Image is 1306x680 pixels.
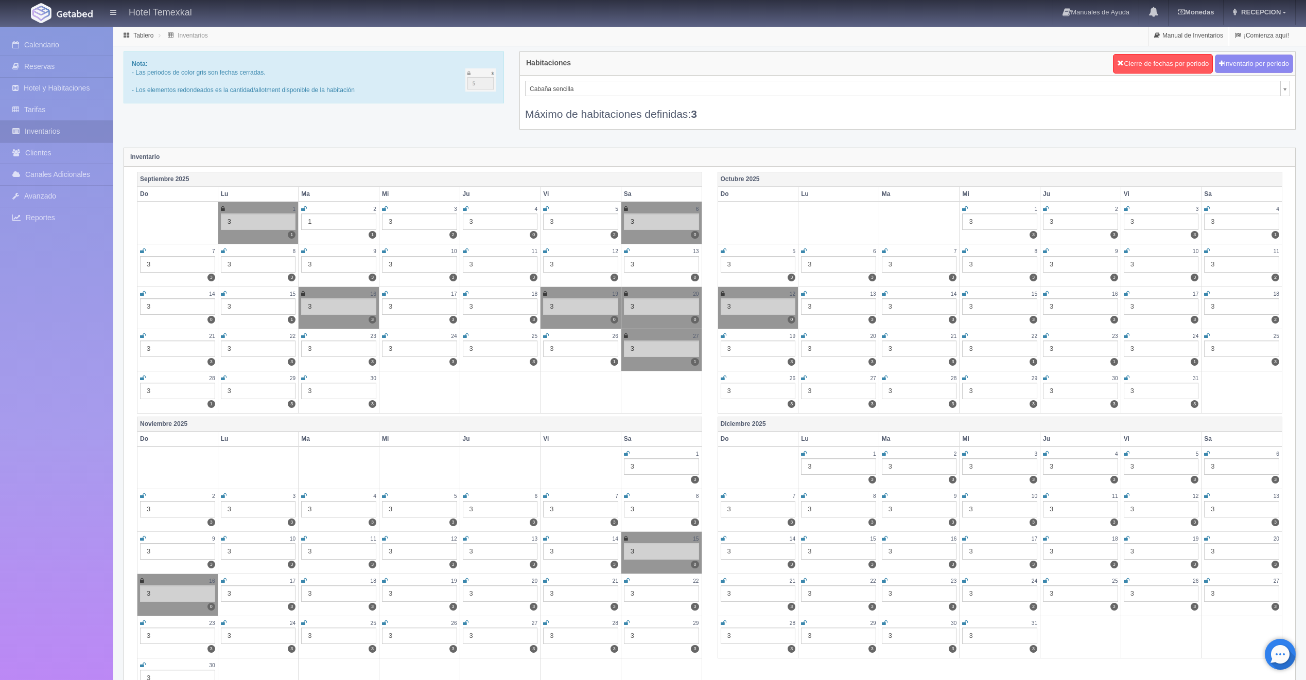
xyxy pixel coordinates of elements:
small: 13 [693,248,699,254]
th: Ma [879,187,960,202]
div: 3 [140,628,215,644]
label: 3 [207,561,215,568]
label: 3 [288,603,295,611]
label: 3 [449,316,457,324]
label: 3 [369,518,376,526]
div: 3 [1204,213,1279,230]
label: 3 [530,603,537,611]
button: Cierre de fechas por periodo [1113,54,1213,74]
div: 3 [962,298,1037,315]
label: 3 [207,358,215,366]
label: 1 [1191,358,1198,366]
div: 3 [721,501,796,517]
label: 3 [949,603,956,611]
label: 3 [530,316,537,324]
label: 3 [788,518,795,526]
label: 3 [1272,518,1279,526]
div: 3 [382,628,457,644]
div: 3 [882,298,957,315]
div: 3 [543,501,618,517]
label: 3 [691,645,699,653]
div: 3 [140,298,215,315]
label: 3 [288,645,295,653]
label: 3 [1272,561,1279,568]
div: 3 [1124,458,1199,475]
div: 3 [543,298,618,315]
label: 3 [868,645,876,653]
label: 3 [1272,358,1279,366]
div: 3 [1043,501,1118,517]
div: 3 [721,543,796,560]
div: 3 [463,543,538,560]
div: 3 [624,585,699,602]
div: 3 [221,383,296,399]
label: 3 [1030,400,1037,408]
div: 3 [962,458,1037,475]
div: 3 [1204,543,1279,560]
div: 3 [301,256,376,273]
small: 1 [1034,206,1037,212]
div: 3 [801,628,876,644]
label: 3 [1191,603,1198,611]
a: Cabaña sencilla [525,81,1290,96]
a: ¡Comienza aquí! [1229,26,1295,46]
label: 3 [369,603,376,611]
label: 3 [207,518,215,526]
th: Mi [960,187,1040,202]
label: 3 [1110,518,1118,526]
label: 3 [868,603,876,611]
div: 3 [962,585,1037,602]
label: 3 [949,316,956,324]
th: Ju [460,187,541,202]
label: 1 [611,358,618,366]
div: 3 [1043,298,1118,315]
label: 3 [288,274,295,281]
th: Vi [1121,187,1201,202]
label: 0 [530,231,537,239]
a: Inventarios [178,32,208,39]
div: 3 [463,628,538,644]
small: 7 [212,248,215,254]
div: 3 [1124,341,1199,357]
div: 3 [624,458,699,475]
div: 3 [382,298,457,315]
th: Ma [299,187,379,202]
div: 3 [382,256,457,273]
label: 3 [1191,476,1198,484]
small: 10 [451,248,457,254]
label: 3 [369,645,376,653]
th: Lu [798,187,879,202]
label: 3 [611,645,618,653]
div: 3 [1124,298,1199,315]
div: 3 [1124,383,1199,399]
div: 3 [543,585,618,602]
img: Getabed [57,10,93,17]
div: 3 [301,628,376,644]
label: 3 [868,561,876,568]
label: 3 [530,518,537,526]
div: 3 [1204,341,1279,357]
div: 3 [463,298,538,315]
label: 3 [449,358,457,366]
div: 3 [382,501,457,517]
small: 2 [373,206,376,212]
label: 3 [207,645,215,653]
div: 3 [1124,256,1199,273]
div: 3 [463,341,538,357]
div: 3 [801,298,876,315]
label: 0 [611,316,618,324]
label: 3 [1030,518,1037,526]
div: 3 [801,458,876,475]
div: 3 [882,458,957,475]
label: 3 [1110,316,1118,324]
div: 3 [382,585,457,602]
div: Máximo de habitaciones definidas: [525,96,1290,121]
small: 2 [1115,206,1118,212]
label: 3 [1110,400,1118,408]
div: 3 [721,256,796,273]
label: 3 [288,518,295,526]
label: 0 [788,316,795,324]
div: 1 [301,213,376,230]
div: 3 [140,585,215,602]
b: Monedas [1178,8,1214,16]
